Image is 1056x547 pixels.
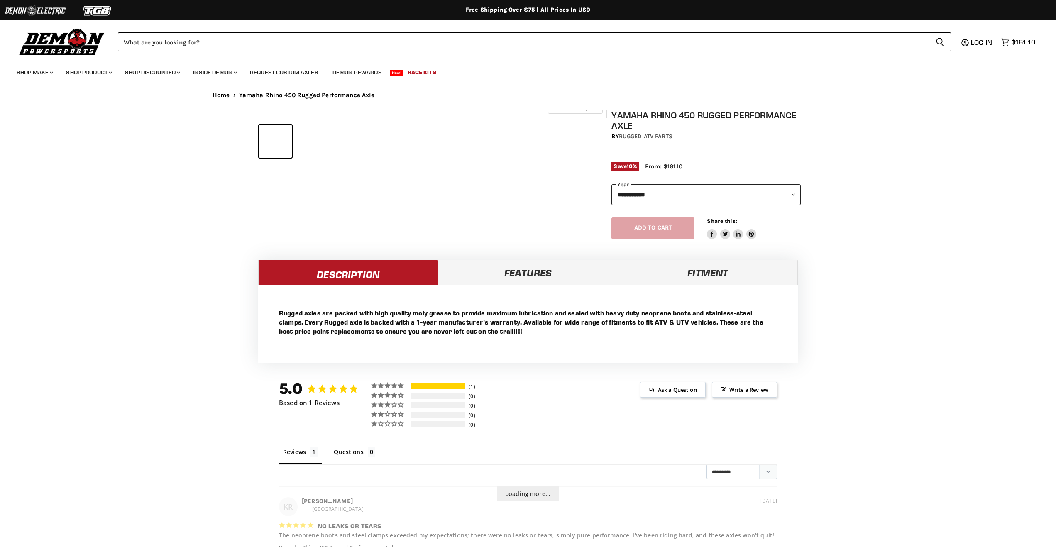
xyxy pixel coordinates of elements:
button: Yamaha Rhino 450 Rugged Performance Axle thumbnail [330,125,362,158]
span: Click to expand [552,105,598,111]
a: Demon Rewards [326,64,388,81]
div: 5 ★ [371,382,410,389]
a: Race Kits [401,64,442,81]
span: $161.10 [1011,38,1035,46]
span: [GEOGRAPHIC_DATA] [312,505,364,513]
a: Features [438,260,618,285]
div: [DATE] [760,497,777,505]
span: Save % [611,162,639,171]
span: Yamaha Rhino 450 Rugged Performance Axle [239,92,375,99]
div: 5-Star Ratings [411,383,465,389]
input: Search [118,32,929,51]
div: 100% [411,383,465,389]
ul: Main menu [10,61,1033,81]
aside: Share this: [707,217,756,239]
a: Description [258,260,438,285]
nav: Breadcrumbs [196,92,860,99]
select: year [611,184,801,205]
button: Yamaha Rhino 450 Rugged Performance Axle thumbnail [259,125,292,158]
span: 10 [627,163,633,169]
strong: 5.0 [279,380,303,398]
span: Share this: [707,218,737,224]
span: New! [390,70,404,76]
a: Request Custom Axles [244,64,325,81]
a: $161.10 [997,36,1039,48]
span: Ask a Question [640,382,705,398]
div: Free Shipping Over $75 | All Prices In USD [196,6,860,14]
a: Rugged ATV Parts [619,133,672,140]
strong: [PERSON_NAME] [302,498,353,505]
select: Sort reviews [706,464,777,479]
img: Demon Electric Logo 2 [4,3,66,19]
div: KR [279,497,298,516]
div: by [611,132,801,141]
p: Rugged axles are packed with high quality moly grease to provide maximum lubrication and sealed w... [279,308,777,336]
form: Product [118,32,951,51]
img: TGB Logo 2 [66,3,129,19]
a: Shop Product [60,64,117,81]
button: Yamaha Rhino 450 Rugged Performance Axle thumbnail [294,125,327,158]
a: Shop Discounted [119,64,185,81]
li: Reviews [279,446,322,464]
button: Search [929,32,951,51]
img: Pakistan [302,506,310,512]
h1: Yamaha Rhino 450 Rugged Performance Axle [611,110,801,131]
span: Loading more... [497,486,559,501]
span: 5-Star Rating Review [278,520,314,530]
span: From: $161.10 [645,163,682,170]
div: 1 [467,383,484,390]
span: Write a Review [712,382,777,398]
a: Shop Make [10,64,58,81]
button: Yamaha Rhino 450 Rugged Performance Axle thumbnail [365,125,398,158]
h3: No leaks or tears [318,521,382,531]
span: Based on 1 Reviews [279,399,340,406]
span: Log in [971,38,992,46]
p: The neoprene boots and steel clamps exceeded my expectations; there were no leaks or tears, simpl... [279,531,777,540]
a: Home [213,92,230,99]
a: Fitment [618,260,798,285]
a: Log in [967,39,997,46]
a: Inside Demon [187,64,242,81]
li: Questions [330,446,379,464]
img: Demon Powersports [17,27,108,56]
